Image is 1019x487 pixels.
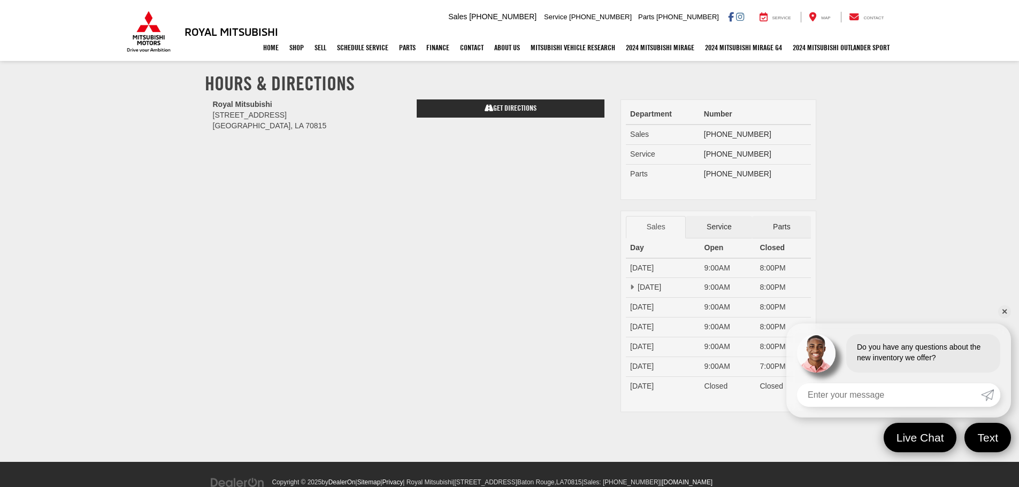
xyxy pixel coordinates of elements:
span: [PHONE_NUMBER] [656,13,719,21]
a: Sales [626,216,686,238]
td: [DATE] [626,258,700,278]
span: Service [544,13,567,21]
span: Parts [630,169,648,178]
h3: Royal Mitsubishi [185,26,278,37]
a: [PHONE_NUMBER] [704,169,771,178]
td: Closed [700,377,756,396]
a: DealerOn [210,477,265,486]
td: 9:00AM [700,337,756,357]
a: Text [964,423,1011,452]
span: Service [772,16,791,20]
span: | [380,478,403,486]
span: by [321,478,355,486]
a: Parts: Opens in a new tab [394,34,421,61]
a: Service [686,216,752,238]
a: 2024 Mitsubishi Mirage G4 [700,34,787,61]
a: Contact [455,34,489,61]
span: | [581,478,660,486]
span: [STREET_ADDRESS] [213,111,287,119]
a: [PHONE_NUMBER] [704,130,771,138]
td: 8:00PM [755,278,811,298]
td: 7:00PM [755,357,811,377]
span: [GEOGRAPHIC_DATA], LA 70815 [213,121,327,130]
td: Closed [755,377,811,396]
strong: Open [704,243,724,252]
td: [DATE] [626,318,700,337]
span: Parts [638,13,654,21]
td: 9:00AM [700,357,756,377]
a: Home [258,34,284,61]
span: Copyright © 2025 [272,478,321,486]
span: Live Chat [891,430,949,445]
div: Do you have any questions about the new inventory we offer? [846,334,1000,373]
input: Enter your message [797,383,981,407]
a: Get Directions on Google Maps [417,99,604,118]
strong: Closed [760,243,785,252]
span: Sales: [584,478,601,486]
a: Service [752,12,799,22]
span: Service [630,150,655,158]
td: 8:00PM [755,298,811,318]
a: [PHONE_NUMBER] [704,150,771,158]
td: [DATE] [626,278,700,298]
a: Shop [284,34,309,61]
img: Mitsubishi [125,11,173,52]
span: Sales [630,130,649,138]
a: About Us [489,34,525,61]
span: | Royal Mitsubishi [403,478,453,486]
td: 8:00PM [755,258,811,278]
th: Number [700,105,811,125]
a: Sitemap [357,478,381,486]
span: Contact [863,16,884,20]
span: LA [556,478,564,486]
h1: Hours & Directions [205,73,815,94]
td: 9:00AM [700,258,756,278]
a: Map [801,12,838,22]
td: 9:00AM [700,298,756,318]
td: 8:00PM [755,337,811,357]
b: Royal Mitsubishi [213,100,272,109]
a: Parts [752,216,811,238]
a: Mitsubishi Vehicle Research [525,34,620,61]
span: [STREET_ADDRESS] [454,478,517,486]
td: [DATE] [626,298,700,318]
a: [DOMAIN_NAME] [662,478,712,486]
span: [PHONE_NUMBER] [569,13,632,21]
span: 70815 [564,478,581,486]
span: | [356,478,381,486]
span: Baton Rouge, [517,478,556,486]
td: [DATE] [626,377,700,396]
a: Privacy [382,478,403,486]
td: 9:00AM [700,318,756,337]
a: Sell [309,34,332,61]
a: Live Chat [884,423,957,452]
span: | [453,478,581,486]
a: Contact [841,12,892,22]
img: Agent profile photo [797,334,836,373]
a: Facebook: Click to visit our Facebook page [728,12,734,21]
span: | [660,478,712,486]
a: Submit [981,383,1000,407]
th: Department [626,105,700,125]
span: [PHONE_NUMBER] [603,478,660,486]
strong: Day [630,243,644,252]
iframe: Google Map [213,150,605,428]
td: [DATE] [626,337,700,357]
a: 2024 Mitsubishi Mirage [620,34,700,61]
span: [PHONE_NUMBER] [469,12,537,21]
td: [DATE] [626,357,700,377]
a: Instagram: Click to visit our Instagram page [736,12,744,21]
a: Schedule Service: Opens in a new tab [332,34,394,61]
a: 2024 Mitsubishi Outlander SPORT [787,34,895,61]
span: Map [821,16,830,20]
td: 9:00AM [700,278,756,298]
td: 8:00PM [755,318,811,337]
span: Sales [448,12,467,21]
span: Text [972,430,1003,445]
a: DealerOn Home Page [328,478,356,486]
a: Finance [421,34,455,61]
